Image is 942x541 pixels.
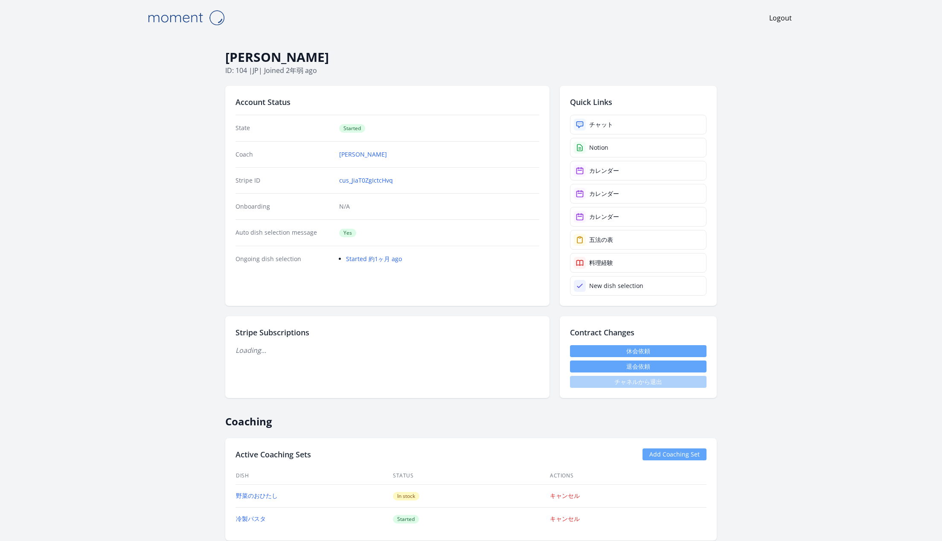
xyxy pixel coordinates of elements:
span: Started [393,515,419,524]
a: チャット [570,115,706,134]
a: 休会依頼 [570,345,706,357]
div: New dish selection [589,282,643,290]
dt: Auto dish selection message [235,228,332,237]
p: Loading... [235,345,539,355]
span: Yes [339,229,356,237]
div: 料理経験 [589,259,613,267]
h2: Contract Changes [570,326,706,338]
dt: Coach [235,150,332,159]
th: Status [392,467,549,485]
p: ID: 104 | | Joined 2年弱 ago [225,65,717,76]
h2: Quick Links [570,96,706,108]
span: jp [253,66,259,75]
dt: Stripe ID [235,176,332,185]
th: Dish [235,467,392,485]
a: cus_JiaT0ZgIctcHvq [339,176,393,185]
a: カレンダー [570,207,706,227]
div: チャット [589,120,613,129]
a: Add Coaching Set [643,448,706,460]
a: Notion [570,138,706,157]
h2: Coaching [225,408,717,428]
button: 退会依頼 [570,361,706,372]
a: 料理経験 [570,253,706,273]
span: Started [339,124,365,133]
a: キャンセル [550,515,580,523]
div: Notion [589,143,608,152]
div: 五法の表 [589,236,613,244]
div: カレンダー [589,166,619,175]
a: 五法の表 [570,230,706,250]
a: 野菜のおひたし [236,492,278,500]
a: カレンダー [570,184,706,204]
a: Started 約1ヶ月 ago [346,255,402,263]
img: Moment [143,7,229,29]
h2: Stripe Subscriptions [235,326,539,338]
a: New dish selection [570,276,706,296]
h2: Account Status [235,96,539,108]
a: [PERSON_NAME] [339,150,387,159]
dt: State [235,124,332,133]
h1: [PERSON_NAME] [225,49,717,65]
dt: Onboarding [235,202,332,211]
div: カレンダー [589,189,619,198]
span: チャネルから退出 [570,376,706,388]
a: Logout [769,13,792,23]
a: カレンダー [570,161,706,180]
a: 冷製パスタ [236,515,266,523]
dt: Ongoing dish selection [235,255,332,263]
span: In stock [393,492,419,500]
h2: Active Coaching Sets [235,448,311,460]
a: キャンセル [550,492,580,500]
div: カレンダー [589,212,619,221]
th: Actions [549,467,706,485]
p: N/A [339,202,539,211]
